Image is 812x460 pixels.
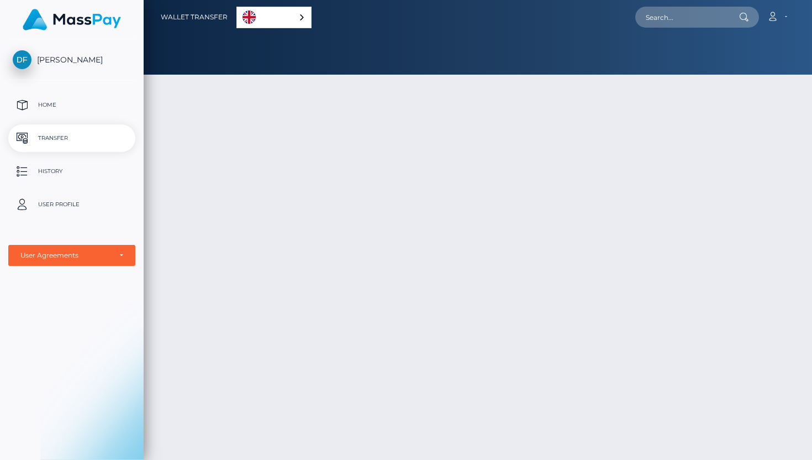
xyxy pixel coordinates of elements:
a: English [237,7,311,28]
p: History [13,163,131,180]
a: History [8,158,135,185]
p: Transfer [13,130,131,147]
aside: Language selected: English [236,7,312,28]
p: User Profile [13,196,131,213]
div: User Agreements [20,251,111,260]
input: Search... [635,7,739,28]
a: User Profile [8,191,135,218]
img: MassPay [23,9,121,30]
button: User Agreements [8,245,135,266]
a: Transfer [8,124,135,152]
a: Wallet Transfer [161,6,228,29]
span: [PERSON_NAME] [8,55,135,65]
p: Home [13,97,131,113]
a: Home [8,91,135,119]
div: Language [236,7,312,28]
